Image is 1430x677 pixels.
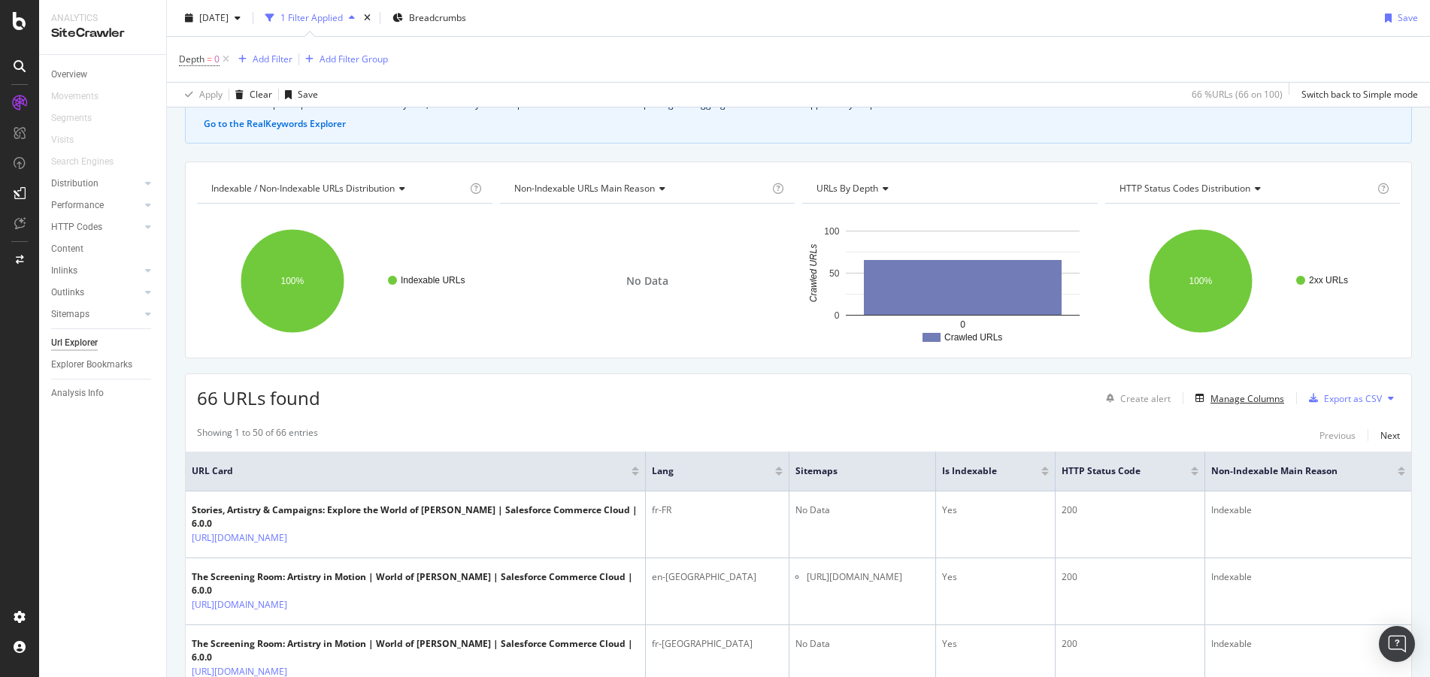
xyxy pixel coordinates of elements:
[192,570,639,597] div: The Screening Room: Artistry in Motion | World of [PERSON_NAME] | Salesforce Commerce Cloud | 6.0.0
[51,263,141,279] a: Inlinks
[51,176,141,192] a: Distribution
[1062,637,1198,651] div: 200
[652,570,783,584] div: en-[GEOGRAPHIC_DATA]
[514,182,655,195] span: Non-Indexable URLs Main Reason
[299,50,388,68] button: Add Filter Group
[51,219,102,235] div: HTTP Codes
[942,637,1049,651] div: Yes
[1192,88,1283,101] div: 66 % URLs ( 66 on 100 )
[51,132,74,148] div: Visits
[51,285,141,301] a: Outlinks
[208,177,467,201] h4: Indexable / Non-Indexable URLs Distribution
[816,182,878,195] span: URLs by Depth
[211,182,395,195] span: Indexable / Non-Indexable URLs distribution
[51,335,156,351] a: Url Explorer
[51,154,129,170] a: Search Engines
[807,570,929,584] li: [URL][DOMAIN_NAME]
[51,132,89,148] a: Visits
[401,275,465,286] text: Indexable URLs
[51,385,156,401] a: Analysis Info
[214,49,220,70] span: 0
[1309,275,1348,286] text: 2xx URLs
[51,285,84,301] div: Outlinks
[1379,626,1415,662] div: Open Intercom Messenger
[808,244,819,302] text: Crawled URLs
[192,637,639,664] div: The Screening Room: Artistry in Motion | World of [PERSON_NAME] | Salesforce Commerce Cloud | 6.0.0
[192,530,287,546] a: [URL][DOMAIN_NAME]
[51,307,89,322] div: Sitemaps
[1211,503,1405,517] div: Indexable
[1210,392,1284,405] div: Manage Columns
[197,216,489,346] svg: A chart.
[1301,88,1418,101] div: Switch back to Simple mode
[320,53,388,65] div: Add Filter Group
[51,198,104,213] div: Performance
[652,464,753,478] span: Lang
[960,319,965,330] text: 0
[1062,570,1198,584] div: 200
[192,503,639,530] div: Stories, Artistry & Campaigns: Explore the World of [PERSON_NAME] | Salesforce Commerce Cloud | 6...
[1319,426,1356,444] button: Previous
[279,83,318,107] button: Save
[795,637,929,651] div: No Data
[1303,386,1382,410] button: Export as CSV
[179,6,247,30] button: [DATE]
[1120,392,1171,405] div: Create alert
[51,385,104,401] div: Analysis Info
[1100,386,1171,410] button: Create alert
[1380,429,1400,442] div: Next
[259,6,361,30] button: 1 Filter Applied
[51,241,156,257] a: Content
[51,176,98,192] div: Distribution
[824,226,839,237] text: 100
[51,154,114,170] div: Search Engines
[1105,216,1398,346] svg: A chart.
[835,310,840,321] text: 0
[1211,464,1375,478] span: Non-Indexable Main Reason
[511,177,770,201] h4: Non-Indexable URLs Main Reason
[51,67,156,83] a: Overview
[1119,182,1250,195] span: HTTP Status Codes Distribution
[192,464,628,478] span: URL Card
[1062,464,1168,478] span: HTTP Status Code
[197,426,318,444] div: Showing 1 to 50 of 66 entries
[1295,83,1418,107] button: Switch back to Simple mode
[1062,503,1198,517] div: 200
[199,88,223,101] div: Apply
[199,11,229,24] span: 2025 Oct. 9th
[179,83,223,107] button: Apply
[51,67,87,83] div: Overview
[280,11,343,24] div: 1 Filter Applied
[813,177,1084,201] h4: URLs by Depth
[795,464,907,478] span: Sitemaps
[51,89,98,104] div: Movements
[51,219,141,235] a: HTTP Codes
[409,11,466,24] span: Breadcrumbs
[51,89,114,104] a: Movements
[51,12,154,25] div: Analytics
[626,274,668,289] span: No Data
[1211,570,1405,584] div: Indexable
[51,335,98,351] div: Url Explorer
[942,570,1049,584] div: Yes
[795,503,929,517] div: No Data
[1189,276,1212,286] text: 100%
[197,385,320,410] span: 66 URLs found
[802,216,1095,346] svg: A chart.
[281,276,304,286] text: 100%
[51,110,107,126] a: Segments
[51,110,92,126] div: Segments
[944,332,1002,343] text: Crawled URLs
[829,268,840,279] text: 50
[1319,429,1356,442] div: Previous
[652,503,783,517] div: fr-FR
[1379,6,1418,30] button: Save
[51,307,141,322] a: Sitemaps
[207,53,212,65] span: =
[192,597,287,612] a: [URL][DOMAIN_NAME]
[1398,11,1418,24] div: Save
[253,53,292,65] div: Add Filter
